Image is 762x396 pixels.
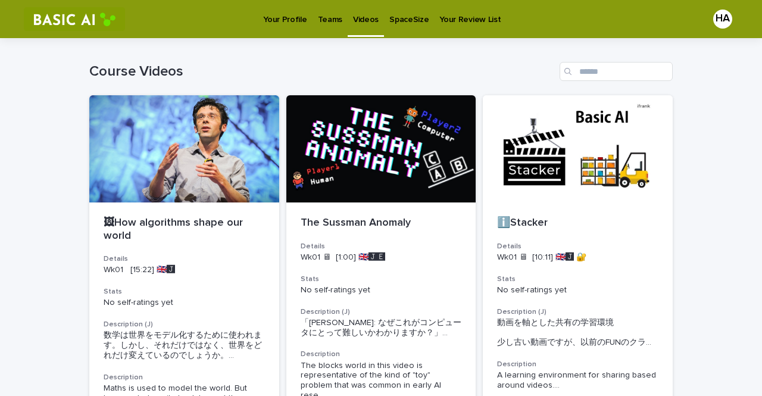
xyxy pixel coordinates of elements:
h3: Description (J) [301,307,462,317]
p: Wk01 [15:22] 🇬🇧🅹️ [104,265,265,275]
h3: Stats [301,275,462,284]
h3: Description (J) [104,320,265,329]
h3: Stats [104,287,265,297]
p: Wk01 🖥 [1:00] 🇬🇧🅹️🅴️ [301,252,462,263]
span: A learning environment for sharing based around videos. ... [497,370,658,391]
p: Wk01 🖥 [10:11] 🇬🇧🅹️ 🔐 [497,252,658,263]
p: The Sussman Anomaly [301,217,462,230]
h3: Details [301,242,462,251]
h3: Details [104,254,265,264]
p: No self-ratings yet [301,285,462,295]
p: ℹ️Stacker [497,217,658,230]
input: Search [560,62,673,81]
div: HA [713,10,732,29]
h3: Description [104,373,265,382]
h3: Description (J) [497,307,658,317]
p: No self-ratings yet [497,285,658,295]
p: 🖼How algorithms shape our world [104,217,265,242]
p: No self-ratings yet [104,298,265,308]
span: 「[PERSON_NAME]: なぜこれがコンピュータにとって難しいかわかりますか？」 ... [301,318,462,338]
h3: Description [497,360,658,369]
div: 「サスマン・アノマリー: なぜこれがコンピュータにとって難しいかわかりますか？」 この動画に登場するブロックの世界は、初期のAI研究でよく見られた「おもちゃ」のように身近な問題の代表です。 サス... [301,318,462,338]
div: 数学は世界をモデル化するために使われます。しかし、それだけではなく、世界をどれだけ変えているのでしょうか。 ブラックボックス」という言葉を耳にすることがありますが、これは実際には理解できない方法... [104,330,265,360]
h3: Stats [497,275,658,284]
h1: Course Videos [89,63,555,80]
img: RtIB8pj2QQiOZo6waziI [24,7,125,31]
h3: Details [497,242,658,251]
span: 数学は世界をモデル化するために使われます。しかし、それだけではなく、世界をどれだけ変えているのでしょうか。 ... [104,330,265,360]
div: 動画を軸とした共有の学習環境 少し古い動画ですが、以前のFUNのクラスシステム「manaba」をご覧いただけます。 0:00 Stackerを用いる理由 0:52 講義の検索方法 1:09 学習... [497,318,658,348]
h3: Description [301,350,462,359]
span: 動画を軸とした共有の学習環境 少し古い動画ですが、以前のFUNのクラ ... [497,318,658,348]
div: A learning environment for sharing based around videos. The video is a little old, and you can se... [497,370,658,391]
